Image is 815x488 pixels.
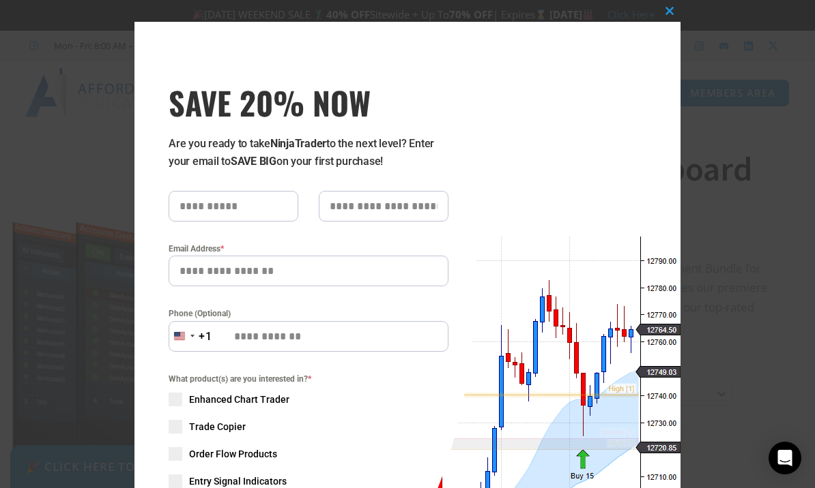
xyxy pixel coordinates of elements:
div: +1 [199,328,212,346]
label: Email Address [169,242,448,256]
span: SAVE 20% NOW [169,83,448,121]
strong: SAVE BIG [231,155,276,168]
label: Enhanced Chart Trader [169,393,448,406]
span: Entry Signal Indicators [189,474,287,488]
label: Order Flow Products [169,447,448,461]
label: Phone (Optional) [169,307,448,320]
span: What product(s) are you interested in? [169,372,448,386]
label: Trade Copier [169,420,448,433]
span: Enhanced Chart Trader [189,393,289,406]
label: Entry Signal Indicators [169,474,448,488]
span: Trade Copier [189,420,246,433]
p: Are you ready to take to the next level? Enter your email to on your first purchase! [169,135,448,170]
strong: NinjaTrader [270,137,326,150]
span: Order Flow Products [189,447,277,461]
div: Open Intercom Messenger [769,442,801,474]
button: Selected country [169,321,212,352]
